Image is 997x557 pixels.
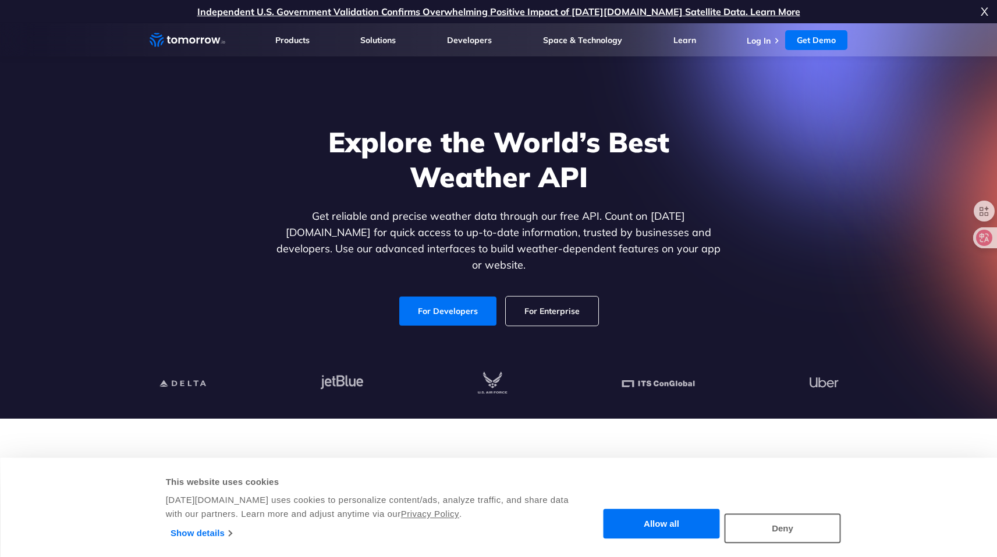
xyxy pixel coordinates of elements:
p: Get reliable and precise weather data through our free API. Count on [DATE][DOMAIN_NAME] for quic... [274,208,723,273]
h1: Explore the World’s Best Weather API [274,124,723,194]
a: Show details [171,524,232,542]
a: Developers [447,35,492,45]
a: Home link [150,31,225,49]
a: Log In [747,35,771,46]
a: Get Demo [785,30,847,50]
a: Independent U.S. Government Validation Confirms Overwhelming Positive Impact of [DATE][DOMAIN_NAM... [197,6,800,17]
div: [DATE][DOMAIN_NAME] uses cookies to personalize content/ads, analyze traffic, and share data with... [166,493,570,521]
a: Privacy Policy [401,509,459,519]
a: Space & Technology [543,35,622,45]
button: Allow all [604,509,720,539]
div: This website uses cookies [166,475,570,489]
a: For Developers [399,297,496,326]
a: Learn [673,35,696,45]
a: Products [275,35,310,45]
a: Solutions [360,35,396,45]
button: Deny [725,513,841,543]
a: For Enterprise [506,297,598,326]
